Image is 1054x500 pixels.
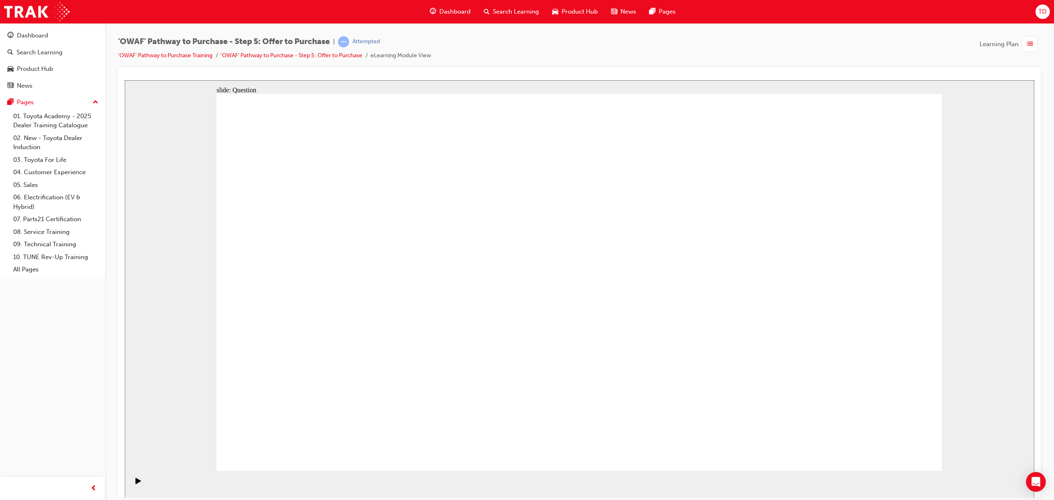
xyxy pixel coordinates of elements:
[10,154,102,166] a: 03. Toyota For Life
[3,45,102,60] a: Search Learning
[10,191,102,213] a: 06. Electrification (EV & Hybrid)
[1027,39,1033,49] span: list-icon
[604,3,643,20] a: news-iconNews
[552,7,558,17] span: car-icon
[3,78,102,93] a: News
[659,7,676,16] span: Pages
[979,40,1019,49] span: Learning Plan
[546,3,604,20] a: car-iconProduct Hub
[4,397,18,411] button: Play (Ctrl+Alt+P)
[430,7,436,17] span: guage-icon
[118,37,330,47] span: 'OWAF' Pathway to Purchase - Step 5: Offer to Purchase
[643,3,682,20] a: pages-iconPages
[484,7,490,17] span: search-icon
[10,110,102,132] a: 01. Toyota Academy - 2025 Dealer Training Catalogue
[338,36,349,47] span: learningRecordVerb_ATTEMPT-icon
[7,99,14,106] span: pages-icon
[333,37,335,47] span: |
[439,7,471,16] span: Dashboard
[3,26,102,95] button: DashboardSearch LearningProduct HubNews
[1038,7,1047,16] span: TD
[7,32,14,40] span: guage-icon
[423,3,477,20] a: guage-iconDashboard
[16,48,63,57] div: Search Learning
[10,179,102,192] a: 05. Sales
[91,484,97,494] span: prev-icon
[10,251,102,264] a: 10. TUNE Rev-Up Training
[477,3,546,20] a: search-iconSearch Learning
[7,65,14,73] span: car-icon
[1035,5,1050,19] button: TD
[118,52,212,59] a: 'OWAF' Pathway to Purchase Training
[611,7,617,17] span: news-icon
[17,31,48,40] div: Dashboard
[17,98,34,107] div: Pages
[562,7,598,16] span: Product Hub
[10,166,102,179] a: 04. Customer Experience
[979,36,1041,52] button: Learning Plan
[4,2,70,21] img: Trak
[3,61,102,77] a: Product Hub
[10,226,102,238] a: 08. Service Training
[371,51,431,61] li: eLearning Module View
[649,7,655,17] span: pages-icon
[3,28,102,43] a: Dashboard
[10,238,102,251] a: 09. Technical Training
[10,263,102,276] a: All Pages
[17,64,53,74] div: Product Hub
[93,97,98,108] span: up-icon
[7,49,13,56] span: search-icon
[352,38,380,46] div: Attempted
[17,81,33,91] div: News
[620,7,636,16] span: News
[10,132,102,154] a: 02. New - Toyota Dealer Induction
[3,95,102,110] button: Pages
[221,52,362,59] a: 'OWAF' Pathway to Purchase - Step 5: Offer to Purchase
[493,7,539,16] span: Search Learning
[7,82,14,90] span: news-icon
[1026,472,1046,492] div: Open Intercom Messenger
[4,390,18,417] div: playback controls
[10,213,102,226] a: 07. Parts21 Certification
